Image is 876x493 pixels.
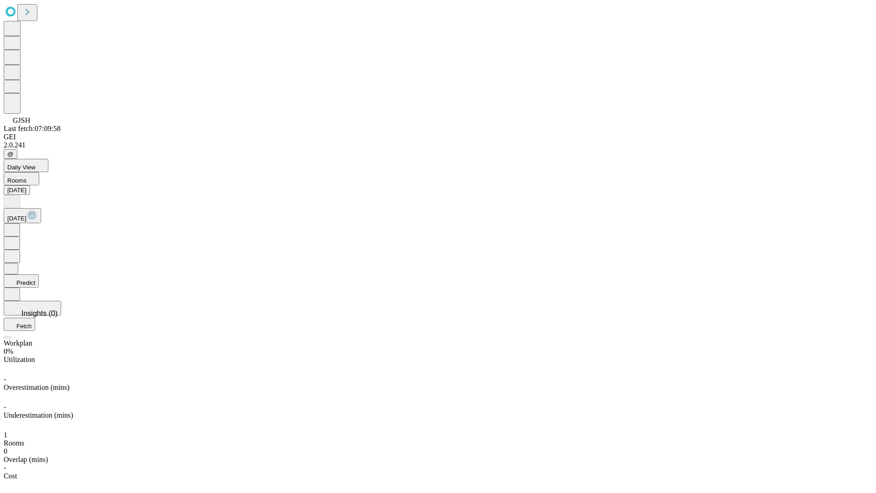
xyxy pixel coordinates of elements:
[4,383,69,391] span: Overestimation (mins)
[4,208,41,223] button: [DATE]
[4,464,6,472] span: -
[4,375,6,383] span: -
[4,456,48,463] span: Overlap (mins)
[4,125,61,132] span: Last fetch: 07:09:58
[4,472,17,480] span: Cost
[4,301,61,315] button: Insights (0)
[4,411,73,419] span: Underestimation (mins)
[4,133,872,141] div: GEI
[4,447,7,455] span: 0
[13,116,30,124] span: GJSH
[4,431,7,439] span: 1
[4,356,35,363] span: Utilization
[4,274,39,288] button: Predict
[4,439,24,447] span: Rooms
[4,149,17,159] button: @
[4,172,39,185] button: Rooms
[21,309,57,317] span: Insights (0)
[4,159,48,172] button: Daily View
[7,164,36,171] span: Daily View
[7,151,14,157] span: @
[4,339,32,347] span: Workplan
[4,185,30,195] button: [DATE]
[4,403,6,411] span: -
[7,215,26,222] span: [DATE]
[7,177,26,184] span: Rooms
[4,347,13,355] span: 0%
[4,318,35,331] button: Fetch
[4,141,872,149] div: 2.0.241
